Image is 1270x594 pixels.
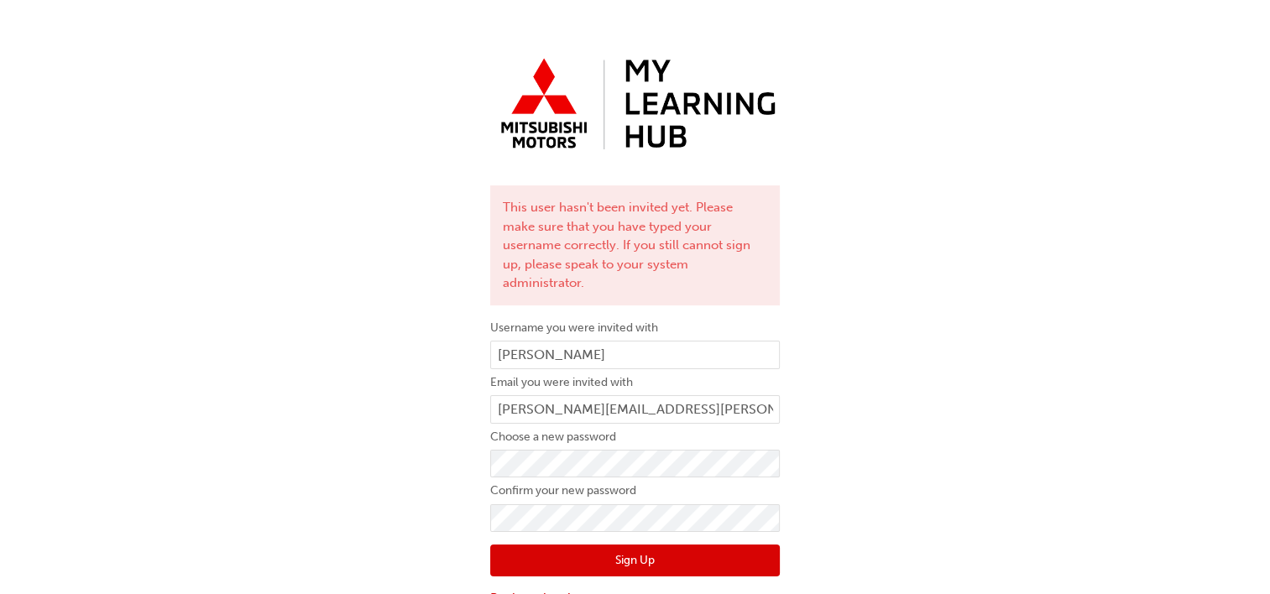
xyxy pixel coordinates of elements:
[490,185,780,305] div: This user hasn't been invited yet. Please make sure that you have typed your username correctly. ...
[490,373,780,393] label: Email you were invited with
[490,427,780,447] label: Choose a new password
[490,50,780,160] img: mmal
[490,481,780,501] label: Confirm your new password
[490,341,780,369] input: Username
[490,318,780,338] label: Username you were invited with
[490,544,780,576] button: Sign Up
